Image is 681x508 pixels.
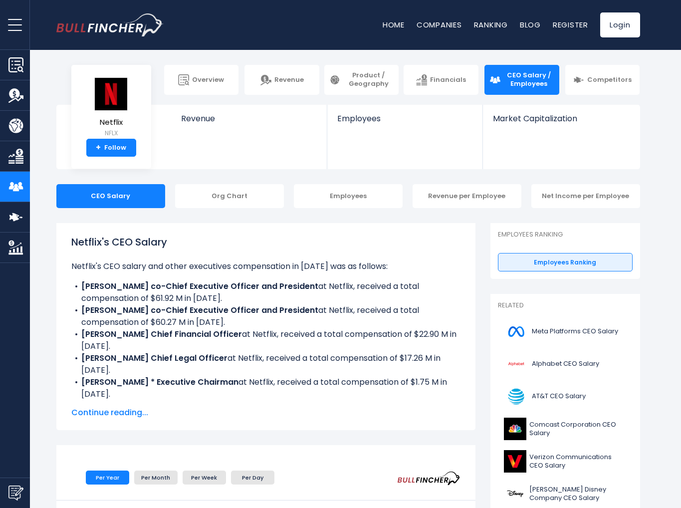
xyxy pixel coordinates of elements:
span: Continue reading... [71,407,460,419]
span: Netflix [94,118,129,127]
img: GOOGL logo [504,353,529,375]
a: Go to homepage [56,13,164,36]
img: DIS logo [504,483,526,505]
span: Revenue [274,76,304,84]
b: [PERSON_NAME] Chief Legal Officer [81,352,227,364]
small: NFLX [94,129,129,138]
img: META logo [504,320,529,343]
a: Meta Platforms CEO Salary [498,318,633,345]
span: Alphabet CEO Salary [532,360,599,368]
img: bullfincher logo [56,13,164,36]
li: at Netflix, received a total compensation of $22.90 M in [DATE]. [71,328,460,352]
a: Companies [417,19,462,30]
h1: Netflix's CEO Salary [71,235,460,250]
span: Overview [192,76,224,84]
b: [PERSON_NAME] * Executive Chairman [81,376,238,388]
a: Comcast Corporation CEO Salary [498,415,633,443]
p: Employees Ranking [498,231,633,239]
a: Register [553,19,588,30]
span: AT&T CEO Salary [532,392,586,401]
b: [PERSON_NAME] co-Chief Executive Officer and President [81,304,318,316]
a: Competitors [565,65,640,95]
a: CEO Salary / Employees [484,65,559,95]
li: at Netflix, received a total compensation of $1.75 M in [DATE]. [71,376,460,400]
span: CEO Salary / Employees [503,71,554,88]
span: Market Capitalization [493,114,629,123]
strong: + [96,143,101,152]
span: Competitors [587,76,632,84]
a: [PERSON_NAME] Disney Company CEO Salary [498,480,633,508]
img: T logo [504,385,529,408]
a: Revenue [171,105,327,140]
a: +Follow [86,139,136,157]
span: [PERSON_NAME] Disney Company CEO Salary [529,486,627,503]
div: CEO Salary [56,184,165,208]
span: Product / Geography [343,71,394,88]
li: Per Month [134,471,178,485]
a: Home [383,19,405,30]
div: Org Chart [175,184,284,208]
a: Ranking [474,19,508,30]
a: Netflix NFLX [93,77,129,139]
a: Alphabet CEO Salary [498,350,633,378]
a: Product / Geography [324,65,399,95]
span: Financials [430,76,466,84]
p: Netflix's CEO salary and other executives compensation in [DATE] was as follows: [71,260,460,272]
a: Employees Ranking [498,253,633,272]
p: Related [498,301,633,310]
img: CMCSA logo [504,418,526,440]
a: Overview [164,65,239,95]
span: Employees [337,114,472,123]
a: AT&T CEO Salary [498,383,633,410]
li: Per Week [183,471,226,485]
div: Revenue per Employee [413,184,521,208]
a: Financials [404,65,478,95]
div: Employees [294,184,403,208]
b: [PERSON_NAME] Chief Financial Officer [81,328,242,340]
a: Revenue [244,65,319,95]
span: Verizon Communications CEO Salary [529,453,627,470]
li: Per Day [231,471,274,485]
span: Revenue [181,114,317,123]
b: [PERSON_NAME] co-Chief Executive Officer and President [81,280,318,292]
a: Employees [327,105,482,140]
li: at Netflix, received a total compensation of $61.92 M in [DATE]. [71,280,460,304]
a: Market Capitalization [483,105,639,140]
a: Blog [520,19,541,30]
li: at Netflix, received a total compensation of $60.27 M in [DATE]. [71,304,460,328]
li: Per Year [86,471,129,485]
span: Meta Platforms CEO Salary [532,327,618,336]
img: VZ logo [504,450,526,473]
li: at Netflix, received a total compensation of $17.26 M in [DATE]. [71,352,460,376]
span: Comcast Corporation CEO Salary [529,421,627,438]
a: Login [600,12,640,37]
div: Net Income per Employee [531,184,640,208]
a: Verizon Communications CEO Salary [498,448,633,475]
